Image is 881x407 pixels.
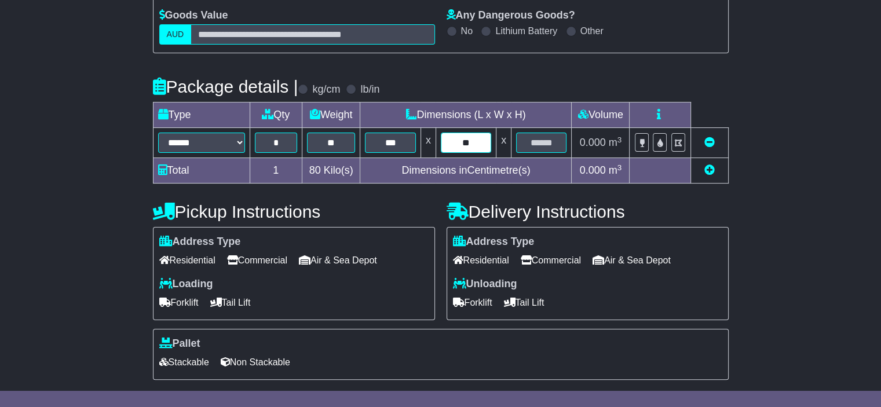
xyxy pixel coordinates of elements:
span: Air & Sea Depot [593,251,671,269]
td: Dimensions (L x W x H) [360,102,572,128]
sup: 3 [617,135,622,144]
label: Any Dangerous Goods? [447,9,575,22]
td: Qty [250,102,302,128]
span: 0.000 [580,164,606,176]
h4: Package details | [153,77,298,96]
label: kg/cm [312,83,340,96]
label: lb/in [360,83,379,96]
td: x [496,128,511,158]
span: Commercial [227,251,287,269]
a: Add new item [704,164,715,176]
td: Type [153,102,250,128]
h4: Delivery Instructions [447,202,729,221]
td: 1 [250,158,302,184]
span: m [609,137,622,148]
label: AUD [159,24,192,45]
span: Tail Lift [210,294,251,311]
sup: 3 [617,163,622,172]
td: Dimensions in Centimetre(s) [360,158,572,184]
label: Pallet [159,338,200,350]
label: Unloading [453,278,517,291]
td: x [421,128,436,158]
label: No [461,25,473,36]
span: Forklift [453,294,492,311]
label: Address Type [159,236,241,248]
label: Goods Value [159,9,228,22]
span: Stackable [159,353,209,371]
td: Volume [572,102,630,128]
label: Other [580,25,604,36]
span: 80 [309,164,321,176]
span: Non Stackable [221,353,290,371]
span: Tail Lift [504,294,544,311]
td: Weight [302,102,360,128]
a: Remove this item [704,137,715,148]
td: Total [153,158,250,184]
span: Residential [159,251,215,269]
span: Residential [453,251,509,269]
span: 0.000 [580,137,606,148]
span: Forklift [159,294,199,311]
span: Air & Sea Depot [299,251,377,269]
label: Loading [159,278,213,291]
td: Kilo(s) [302,158,360,184]
label: Address Type [453,236,535,248]
span: Commercial [521,251,581,269]
span: m [609,164,622,176]
h4: Pickup Instructions [153,202,435,221]
label: Lithium Battery [495,25,557,36]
